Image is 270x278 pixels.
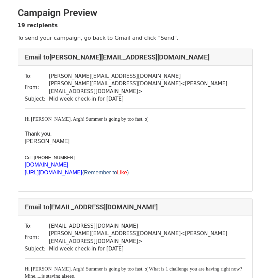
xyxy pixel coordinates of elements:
[18,22,58,29] strong: 19 recipients
[25,203,245,211] h4: Email to [EMAIL_ADDRESS][DOMAIN_NAME]
[127,170,129,175] span: )
[25,222,49,230] td: To:
[49,245,245,253] td: Mid week check-in for [DATE]
[25,155,75,160] span: Cell [PHONE_NUMBER]
[25,80,49,95] td: From:
[18,7,253,19] h2: Campaign Preview
[25,95,49,103] td: Subject:
[25,72,49,80] td: To:
[82,170,117,175] span: (Remember to
[25,138,70,144] font: [PERSON_NAME]
[49,95,245,103] td: Mid week check-in for [DATE]
[49,80,245,95] td: [PERSON_NAME][EMAIL_ADDRESS][DOMAIN_NAME] < [PERSON_NAME][EMAIL_ADDRESS][DOMAIN_NAME] >
[25,53,245,61] h4: Email to [PERSON_NAME][EMAIL_ADDRESS][DOMAIN_NAME]
[25,230,49,245] td: From:
[25,116,148,122] span: Hi [PERSON_NAME], Argh! Summer is going by too fast. :(
[25,170,82,176] a: [URL][DOMAIN_NAME]
[49,222,245,230] td: [EMAIL_ADDRESS][DOMAIN_NAME]
[18,34,253,41] p: To send your campaign, go back to Gmail and click "Send".
[117,170,127,175] span: Like
[25,161,68,168] a: [DOMAIN_NAME]
[49,72,245,80] td: [PERSON_NAME][EMAIL_ADDRESS][DOMAIN_NAME]
[25,245,49,253] td: Subject:
[49,230,245,245] td: [PERSON_NAME][EMAIL_ADDRESS][DOMAIN_NAME] < [PERSON_NAME][EMAIL_ADDRESS][DOMAIN_NAME] >
[25,131,52,137] font: Thank you,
